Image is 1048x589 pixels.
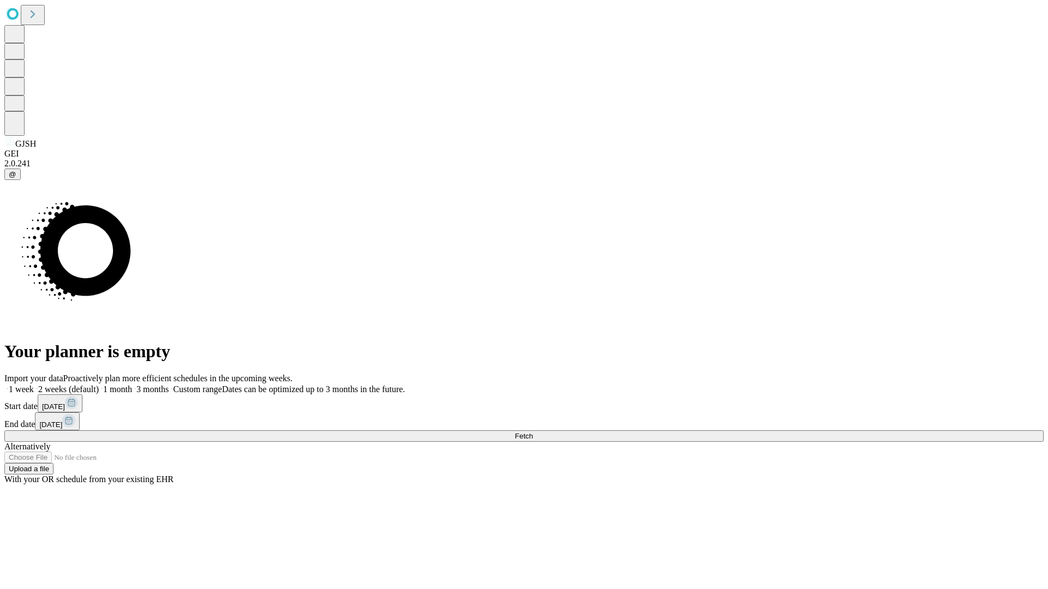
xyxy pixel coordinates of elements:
button: Upload a file [4,463,53,474]
span: 3 months [136,384,169,394]
span: @ [9,170,16,178]
span: [DATE] [42,402,65,411]
span: Dates can be optimized up to 3 months in the future. [222,384,405,394]
span: 2 weeks (default) [38,384,99,394]
span: 1 week [9,384,34,394]
button: @ [4,169,21,180]
span: 1 month [103,384,132,394]
div: End date [4,412,1044,430]
span: GJSH [15,139,36,148]
span: Fetch [515,432,533,440]
div: 2.0.241 [4,159,1044,169]
button: [DATE] [38,394,82,412]
span: [DATE] [39,420,62,429]
span: Alternatively [4,442,50,451]
span: Proactively plan more efficient schedules in the upcoming weeks. [63,374,293,383]
div: GEI [4,149,1044,159]
button: Fetch [4,430,1044,442]
h1: Your planner is empty [4,341,1044,362]
span: Import your data [4,374,63,383]
button: [DATE] [35,412,80,430]
span: Custom range [173,384,222,394]
span: With your OR schedule from your existing EHR [4,474,174,484]
div: Start date [4,394,1044,412]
